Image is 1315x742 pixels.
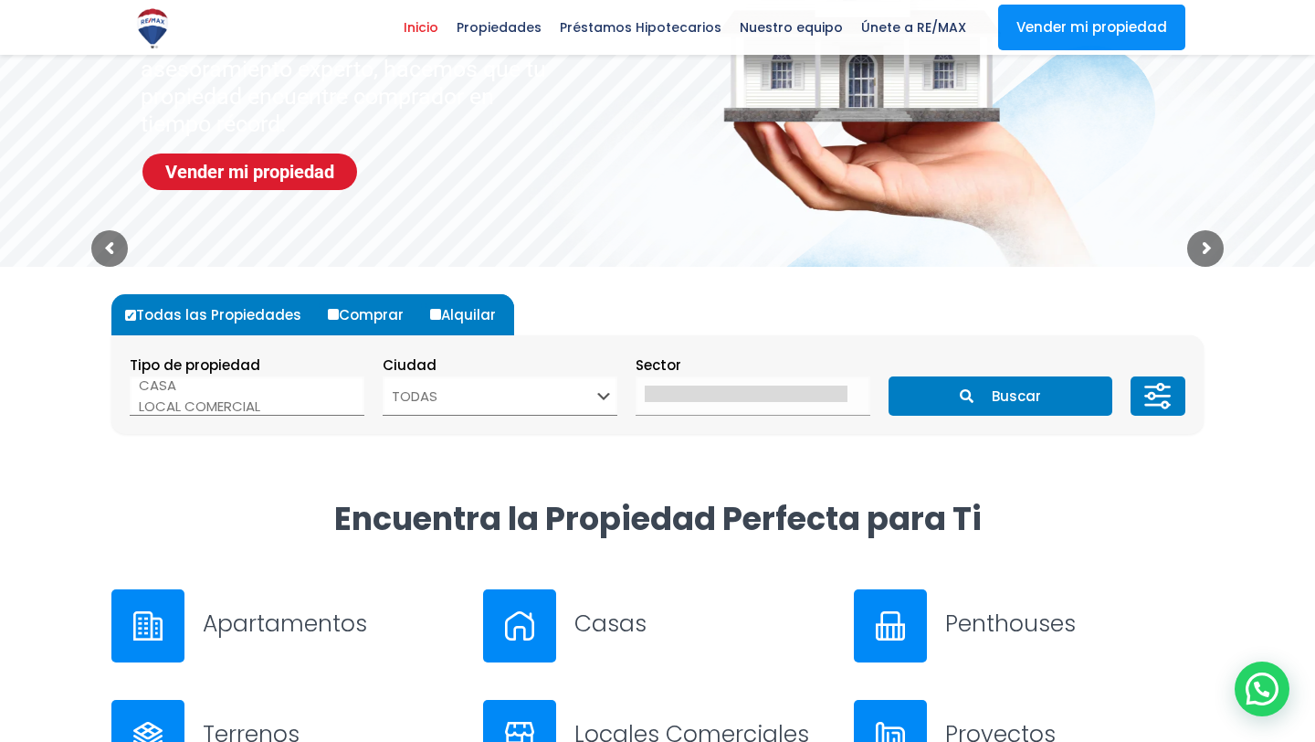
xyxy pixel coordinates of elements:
a: Vender mi propiedad [142,154,357,190]
span: Únete a RE/MAX [852,14,975,41]
span: Préstamos Hipotecarios [551,14,731,41]
span: Tipo de propiedad [130,355,260,375]
strong: Encuentra la Propiedad Perfecta para Ti [334,496,982,541]
button: Buscar [889,376,1111,416]
span: Nuestro equipo [731,14,852,41]
option: LOCAL COMERCIAL [139,396,342,417]
a: Apartamentos [111,589,461,662]
a: Vender mi propiedad [998,5,1185,50]
input: Alquilar [430,309,441,320]
input: Todas las Propiedades [125,310,136,321]
h3: Casas [574,608,833,640]
label: Comprar [323,294,422,335]
h3: Apartamentos [203,608,461,640]
a: Penthouses [854,589,1204,662]
input: Comprar [328,309,339,320]
label: Todas las Propiedades [121,294,320,335]
label: Alquilar [426,294,514,335]
a: Casas [483,589,833,662]
span: Propiedades [447,14,551,41]
h3: Penthouses [945,608,1204,640]
span: Inicio [394,14,447,41]
span: Sector [636,355,681,375]
option: CASA [139,375,342,396]
img: Logo de REMAX [130,5,175,51]
sr7-txt: Con experiencia, compromiso y asesoramiento experto, hacemos que tu propiedad encuentre comprador... [141,28,560,138]
span: Ciudad [383,355,437,375]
